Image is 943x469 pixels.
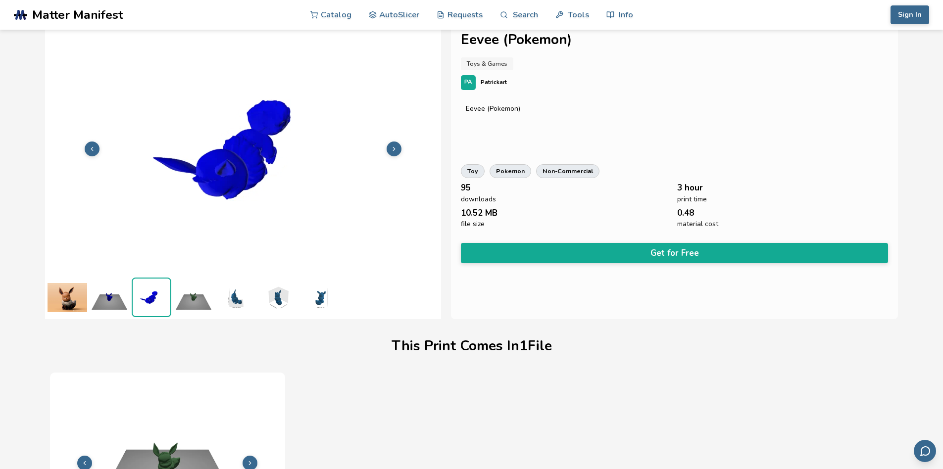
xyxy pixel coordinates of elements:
div: Eevee (Pokemon) [466,105,884,113]
span: 0.48 [677,208,694,218]
span: PA [464,79,472,86]
span: 95 [461,183,471,192]
span: 3 hour [677,183,703,192]
a: non-commercial [536,164,599,178]
span: downloads [461,195,496,203]
span: material cost [677,220,718,228]
a: pokemon [490,164,531,178]
img: 1_Print_Preview [174,278,213,317]
a: Toys & Games [461,57,513,70]
a: toy [461,164,485,178]
span: 10.52 MB [461,208,497,218]
h1: Eevee (Pokemon) [461,32,889,47]
span: Matter Manifest [32,8,123,22]
h1: This Print Comes In 1 File [392,338,552,354]
img: 1_3D_Dimensions [300,278,340,317]
img: Eevee (Pokemon) [48,278,87,317]
p: Patrickart [481,77,507,88]
button: Sign In [891,5,929,24]
span: print time [677,195,707,203]
img: 1_3D_Dimensions [258,278,298,317]
img: 1_3D_Dimensions [216,278,255,317]
button: Send feedback via email [914,440,936,462]
button: Get for Free [461,243,889,263]
span: file size [461,220,485,228]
